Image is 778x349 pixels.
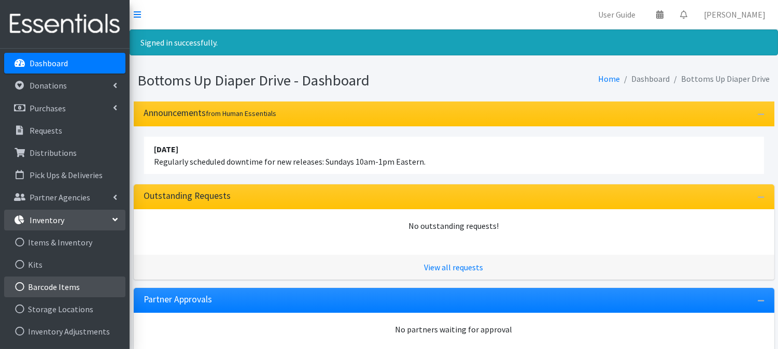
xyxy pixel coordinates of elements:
p: Distributions [30,148,77,158]
a: Distributions [4,142,125,163]
p: Pick Ups & Deliveries [30,170,103,180]
div: No partners waiting for approval [144,323,764,336]
a: Inventory [4,210,125,230]
a: Partner Agencies [4,187,125,208]
a: [PERSON_NAME] [696,4,774,25]
a: Purchases [4,98,125,119]
a: Donations [4,75,125,96]
strong: [DATE] [154,144,179,154]
a: Dashboard [4,53,125,74]
div: No outstanding requests! [144,220,764,232]
a: Requests [4,120,125,141]
a: Storage Locations [4,299,125,319]
small: from Human Essentials [206,109,277,118]
a: Items & Inventory [4,232,125,253]
h3: Announcements [144,108,277,119]
p: Partner Agencies [30,192,90,202]
li: Dashboard [620,71,670,86]
p: Purchases [30,103,66,113]
a: View all requests [425,262,484,272]
a: User Guide [590,4,644,25]
a: Home [599,74,620,84]
a: Barcode Items [4,277,125,297]
h3: Outstanding Requests [144,191,231,201]
p: Donations [30,80,67,91]
li: Regularly scheduled downtime for new releases: Sundays 10am-1pm Eastern. [144,137,764,174]
a: Pick Ups & Deliveries [4,165,125,185]
p: Dashboard [30,58,68,68]
img: HumanEssentials [4,7,125,41]
a: Inventory Adjustments [4,321,125,342]
h3: Partner Approvals [144,294,213,305]
p: Inventory [30,215,64,225]
h1: Bottoms Up Diaper Drive - Dashboard [138,71,450,90]
p: Requests [30,125,62,136]
li: Bottoms Up Diaper Drive [670,71,770,86]
a: Kits [4,254,125,275]
div: Signed in successfully. [130,30,778,55]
